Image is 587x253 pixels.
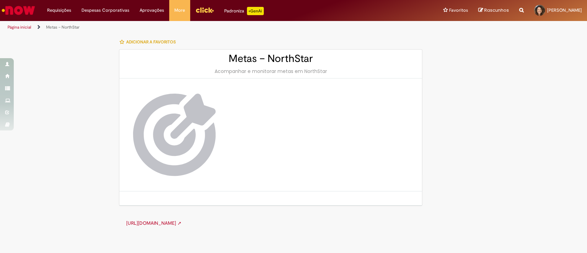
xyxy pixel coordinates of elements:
span: Aprovações [140,7,164,14]
img: Metas – NorthStar [133,92,216,178]
span: Requisições [47,7,71,14]
button: Adicionar a Favoritos [119,35,179,49]
ul: Trilhas de página [5,21,386,34]
p: +GenAi [247,7,264,15]
a: Página inicial [8,24,31,30]
span: Adicionar a Favoritos [126,39,175,45]
div: Padroniza [224,7,264,15]
span: Despesas Corporativas [81,7,129,14]
span: [PERSON_NAME] [547,7,582,13]
a: Rascunhos [478,7,509,14]
h2: Metas – NorthStar [126,53,415,64]
span: Favoritos [449,7,468,14]
img: click_logo_yellow_360x200.png [195,5,214,15]
a: [URL][DOMAIN_NAME] ➚ [126,220,181,226]
img: ServiceNow [1,3,36,17]
a: Metas – NorthStar [46,24,79,30]
span: Rascunhos [484,7,509,13]
div: Acompanhar e monitorar metas em NorthStar [126,68,415,75]
span: More [174,7,185,14]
